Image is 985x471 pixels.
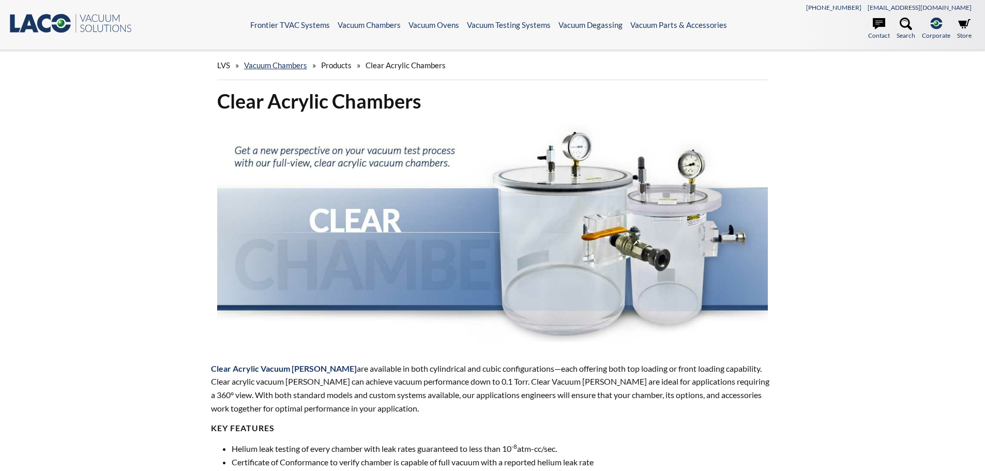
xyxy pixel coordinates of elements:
a: Store [957,18,972,40]
a: [EMAIL_ADDRESS][DOMAIN_NAME] [868,4,972,11]
img: Clear Chambers header [217,122,768,342]
a: Vacuum Testing Systems [467,20,551,29]
sup: -8 [511,443,517,450]
p: are available in both cylindrical and cubic configurations—each offering both top loading or fron... [211,362,775,415]
a: Frontier TVAC Systems [250,20,330,29]
div: » » » [217,51,768,80]
a: Vacuum Chambers [244,60,307,70]
a: Search [897,18,915,40]
a: Vacuum Ovens [408,20,459,29]
a: Vacuum Parts & Accessories [630,20,727,29]
span: LVS [217,60,230,70]
a: [PHONE_NUMBER] [806,4,861,11]
span: Clear Acrylic Chambers [366,60,446,70]
a: Vacuum Degassing [558,20,623,29]
li: Certificate of Conformance to verify chamber is capable of full vacuum with a reported helium lea... [232,455,775,469]
span: Clear Acrylic Vacuum [PERSON_NAME] [211,363,357,373]
a: Contact [868,18,890,40]
a: Vacuum Chambers [338,20,401,29]
span: Products [321,60,352,70]
h4: KEY FEATURES [211,423,775,434]
h1: Clear Acrylic Chambers [217,88,768,114]
li: Helium leak testing of every chamber with leak rates guaranteed to less than 10 atm-cc/sec. [232,442,775,455]
span: Corporate [922,31,950,40]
